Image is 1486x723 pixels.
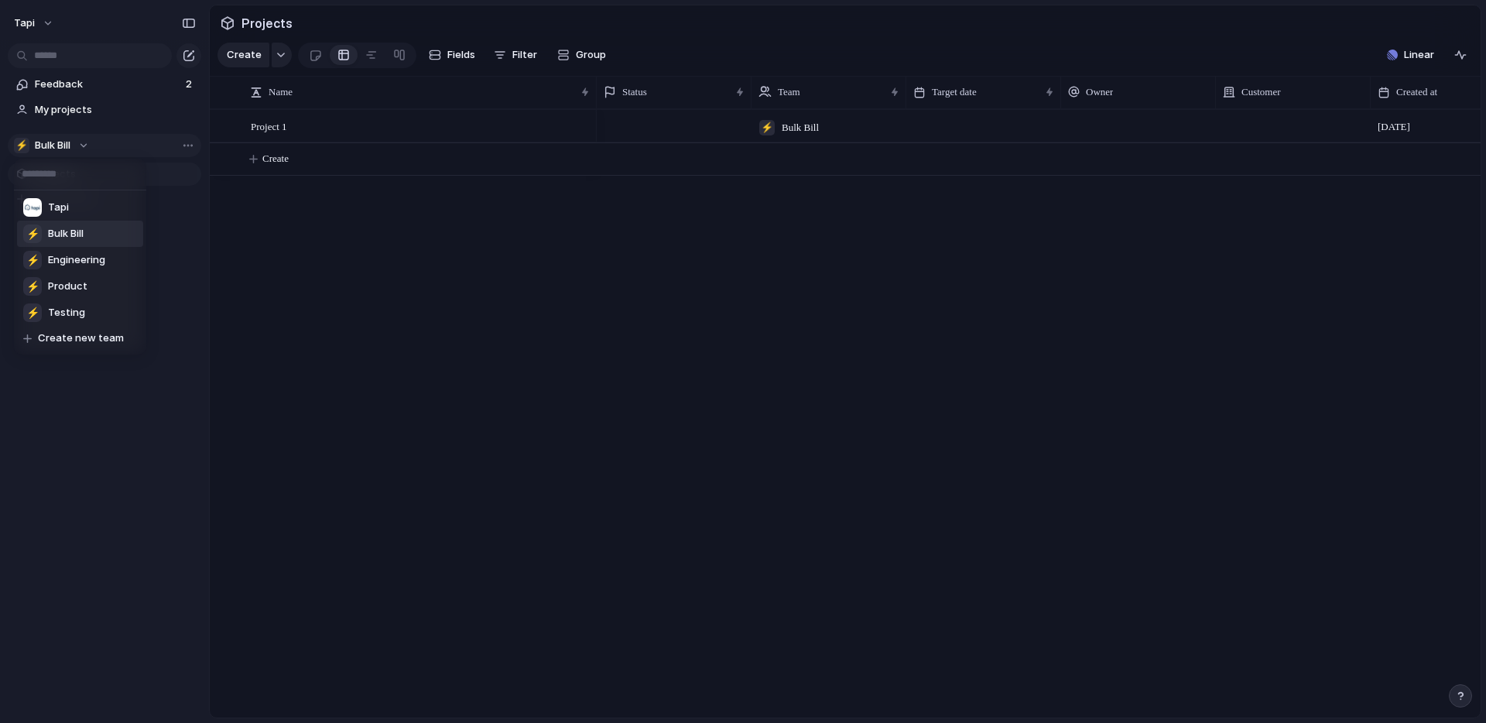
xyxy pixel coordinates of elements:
span: Product [48,279,87,294]
span: Tapi [48,200,69,215]
span: Testing [48,305,85,320]
span: Engineering [48,252,105,268]
div: ⚡ [23,277,42,296]
div: ⚡ [23,303,42,322]
div: ⚡ [23,224,42,243]
span: Create new team [38,331,124,346]
div: ⚡ [23,251,42,269]
span: Bulk Bill [48,226,84,242]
